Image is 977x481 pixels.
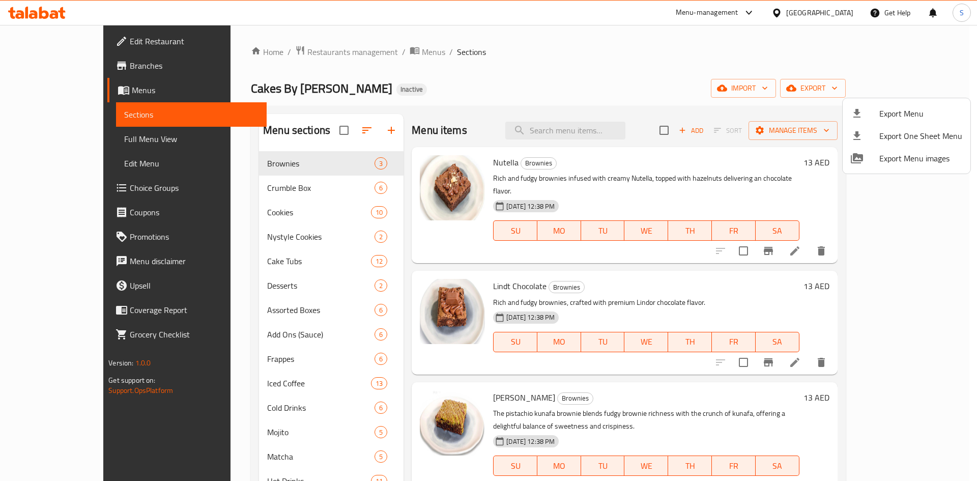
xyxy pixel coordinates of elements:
[879,152,962,164] span: Export Menu images
[879,107,962,120] span: Export Menu
[843,125,970,147] li: Export one sheet menu items
[879,130,962,142] span: Export One Sheet Menu
[843,102,970,125] li: Export menu items
[843,147,970,169] li: Export Menu images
